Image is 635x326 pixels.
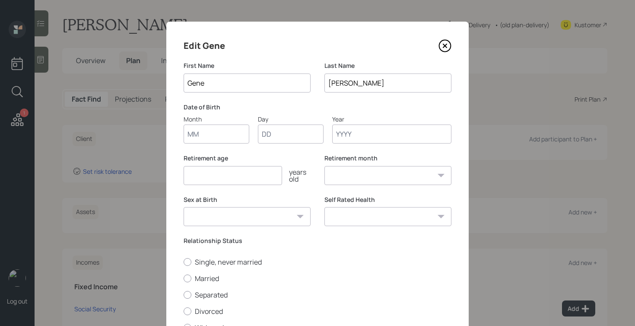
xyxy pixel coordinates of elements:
[282,169,311,182] div: years old
[258,115,324,124] div: Day
[184,103,451,112] label: Date of Birth
[184,307,451,316] label: Divorced
[184,61,311,70] label: First Name
[324,61,451,70] label: Last Name
[332,115,451,124] div: Year
[184,39,225,53] h4: Edit Gene
[184,257,451,267] label: Single, never married
[184,115,249,124] div: Month
[324,195,451,204] label: Self Rated Health
[324,154,451,163] label: Retirement month
[332,125,451,144] input: Year
[184,290,451,300] label: Separated
[184,125,249,144] input: Month
[184,274,451,283] label: Married
[258,125,324,144] input: Day
[184,237,451,245] label: Relationship Status
[184,195,311,204] label: Sex at Birth
[184,154,311,163] label: Retirement age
